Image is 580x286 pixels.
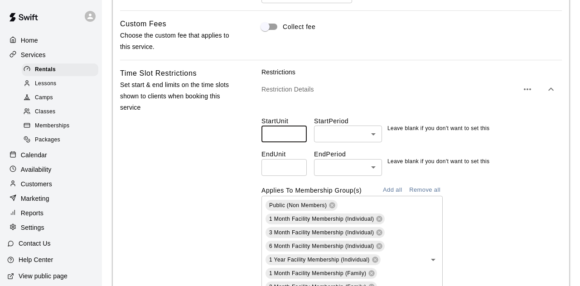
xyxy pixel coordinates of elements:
span: Camps [35,93,53,102]
div: Rentals [22,63,98,76]
button: Open [427,253,440,266]
span: 1 Month Facility Membership (Individual) [269,216,374,222]
div: Restriction Details [261,77,562,102]
span: Public (Non Members) [269,202,327,208]
p: Leave blank if you don't want to set this [387,124,489,133]
p: Marketing [21,194,49,203]
p: Restriction Details [261,85,518,94]
p: Set start & end limits on the time slots shown to clients when booking this service [120,79,235,114]
div: Memberships [22,120,98,132]
p: View public page [19,271,68,281]
a: Lessons [22,77,102,91]
p: Choose the custom fee that applies to this service. [120,30,235,53]
div: Packages [22,134,98,146]
span: Classes [35,107,55,116]
span: 1 Month Facility Membership (Family) [269,270,366,276]
span: 3 Month Facility Membership (Individual) [269,229,374,236]
p: Reports [21,208,43,218]
p: Settings [21,223,44,232]
div: Camps [22,92,98,104]
div: 6 Month Facility Membership (Individual) [266,241,385,252]
div: Public (Non Members) [266,200,338,211]
button: Remove all [407,183,443,197]
p: Contact Us [19,239,51,248]
a: Settings [7,221,95,234]
span: Packages [35,136,60,145]
a: Services [7,48,95,62]
a: Marketing [7,192,95,205]
p: Restrictions [261,68,562,77]
div: 1 Month Facility Membership (Family) [266,268,377,279]
button: Add all [378,183,407,197]
h6: Custom Fees [120,18,166,30]
a: Packages [22,133,102,147]
label: Start Period [314,116,382,126]
p: Calendar [21,150,47,160]
p: Availability [21,165,52,174]
label: End Period [314,150,382,159]
p: Help Center [19,255,53,264]
span: Collect fee [283,22,315,32]
p: Services [21,50,46,59]
div: 3 Month Facility Membership (Individual) [266,227,385,238]
h6: Time Slot Restrictions [120,68,197,79]
a: Classes [22,105,102,119]
div: Classes [22,106,98,118]
span: Memberships [35,121,69,131]
label: Start Unit [261,116,314,126]
span: Rentals [35,65,56,74]
a: Home [7,34,95,47]
span: 6 Month Facility Membership (Individual) [269,243,374,249]
a: Availability [7,163,95,176]
label: End Unit [261,150,314,159]
div: 1 Year Facility Membership (Individual) [266,254,381,265]
span: 1 Year Facility Membership (Individual) [269,257,370,263]
a: Reports [7,206,95,220]
p: Leave blank if you don't want to set this [387,157,489,166]
a: Rentals [22,63,102,77]
label: Applies To Membership Group(s) [261,187,362,194]
a: Calendar [7,148,95,162]
div: 1 Month Facility Membership (Individual) [266,213,385,224]
p: Customers [21,179,52,189]
a: Customers [7,177,95,191]
a: Camps [22,91,102,105]
span: Lessons [35,79,57,88]
div: Lessons [22,78,98,90]
a: Memberships [22,119,102,133]
p: Home [21,36,38,45]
